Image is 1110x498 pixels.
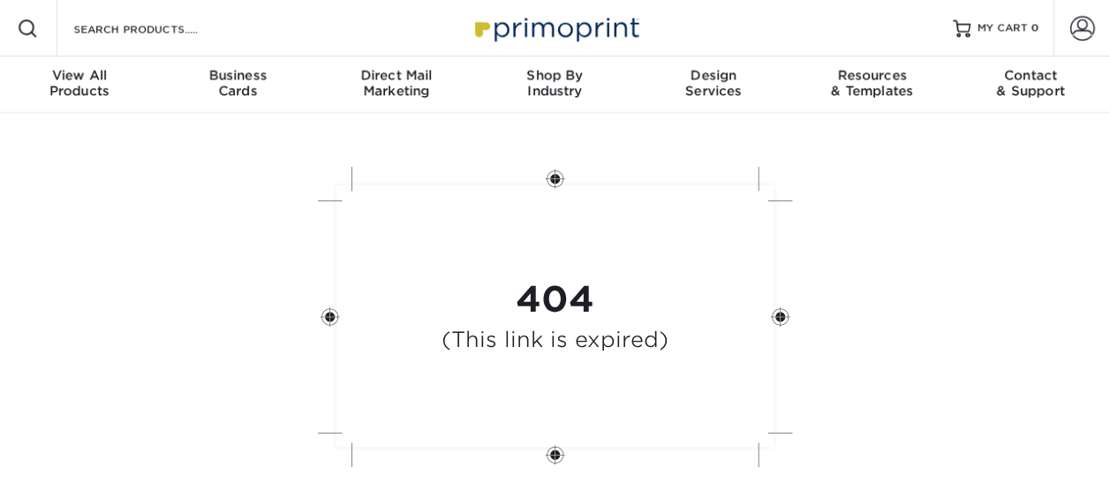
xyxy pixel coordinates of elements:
div: Services [634,67,793,99]
div: & Support [951,67,1110,99]
div: Industry [476,67,635,99]
img: Primoprint [467,9,644,47]
div: & Templates [793,67,952,99]
a: Shop ByIndustry [476,57,635,113]
span: Design [634,67,793,83]
span: MY CART [978,21,1028,36]
span: Resources [793,67,952,83]
a: Direct MailMarketing [317,57,476,113]
span: Shop By [476,67,635,83]
a: BusinessCards [159,57,318,113]
a: DesignServices [634,57,793,113]
input: SEARCH PRODUCTS..... [72,18,244,39]
span: 0 [1031,22,1039,34]
span: Contact [951,67,1110,83]
span: Direct Mail [317,67,476,83]
span: Business [159,67,318,83]
div: Cards [159,67,318,99]
div: Marketing [317,67,476,99]
h4: (This link is expired) [442,328,668,353]
a: Contact& Support [951,57,1110,113]
strong: 404 [516,278,594,321]
a: Resources& Templates [793,57,952,113]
